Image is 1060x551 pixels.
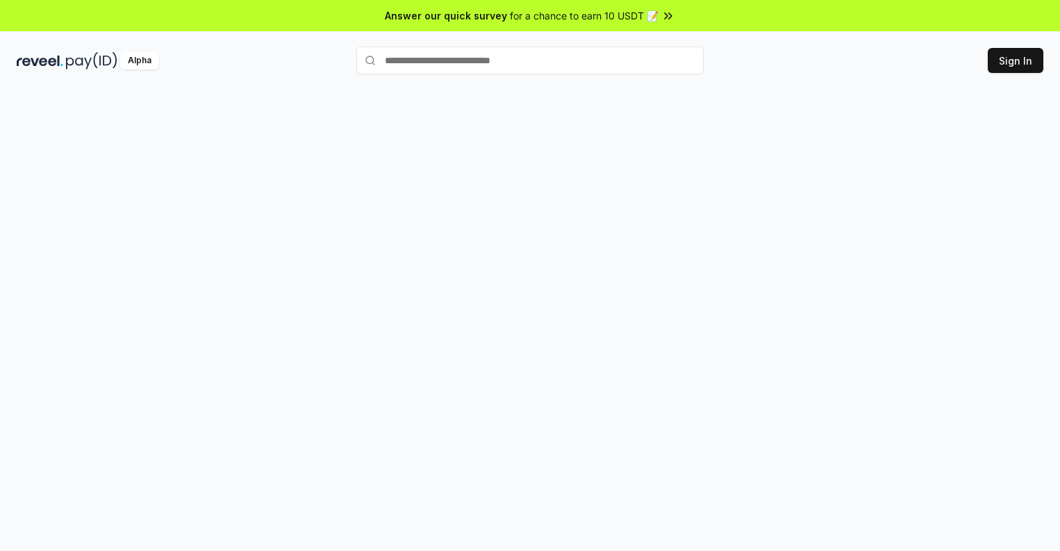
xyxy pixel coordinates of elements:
[385,8,507,23] span: Answer our quick survey
[988,48,1043,73] button: Sign In
[510,8,659,23] span: for a chance to earn 10 USDT 📝
[17,52,63,69] img: reveel_dark
[120,52,159,69] div: Alpha
[66,52,117,69] img: pay_id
